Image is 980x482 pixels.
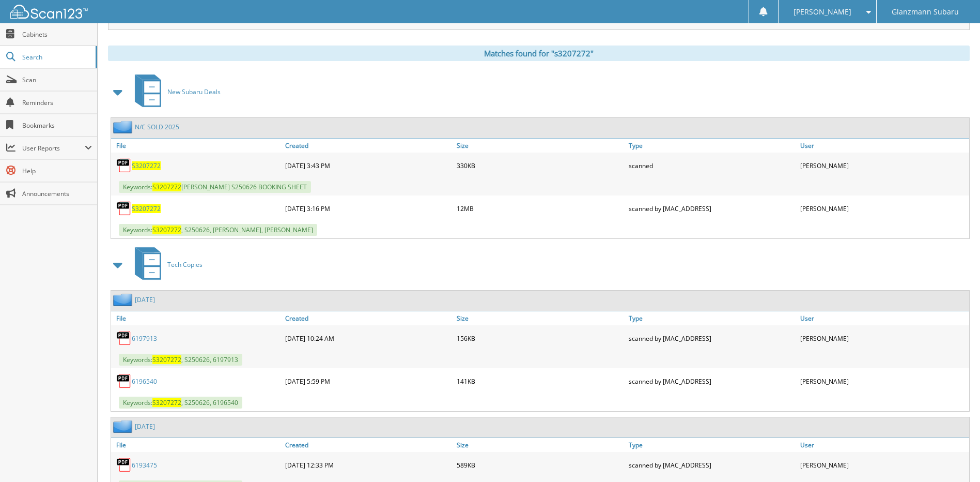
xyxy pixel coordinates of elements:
div: 156KB [454,328,626,349]
span: Help [22,167,92,175]
div: [PERSON_NAME] [798,198,969,219]
span: S3207272 [152,398,181,407]
span: Reminders [22,98,92,107]
span: Keywords: , S250626, [PERSON_NAME], [PERSON_NAME] [119,224,317,236]
a: User [798,139,969,153]
div: [DATE] 5:59 PM [283,371,454,391]
div: [PERSON_NAME] [798,328,969,349]
img: folder2.png [113,120,135,133]
span: Glanzmann Subaru [892,9,959,15]
span: Announcements [22,189,92,198]
div: [PERSON_NAME] [798,155,969,176]
div: Matches found for "s3207272" [108,46,970,61]
a: New Subaru Deals [129,71,221,112]
div: scanned by [MAC_ADDRESS] [626,328,798,349]
a: [DATE] [135,295,155,304]
iframe: Chat Widget [928,432,980,482]
a: File [111,139,283,153]
div: [DATE] 3:43 PM [283,155,454,176]
img: PDF.png [116,373,132,389]
span: User Reports [22,144,85,153]
img: PDF.png [116,201,132,216]
span: Keywords: [PERSON_NAME] S250626 BOOKING SHEET [119,181,311,193]
img: PDF.png [116,330,132,346]
span: Scan [22,76,92,84]
span: S3207272 [152,183,181,191]
div: scanned by [MAC_ADDRESS] [626,371,798,391]
a: File [111,438,283,452]
span: New Subaru Deals [167,87,221,96]
span: Bookmarks [22,121,92,130]
img: PDF.png [116,158,132,173]
span: S3207272 [152,355,181,364]
a: Tech Copies [129,244,203,285]
a: 6197913 [132,334,157,343]
img: folder2.png [113,293,135,306]
div: 589KB [454,455,626,475]
a: Created [283,311,454,325]
div: 141KB [454,371,626,391]
img: folder2.png [113,420,135,433]
a: S3207272 [132,204,161,213]
span: Tech Copies [167,260,203,269]
img: scan123-logo-white.svg [10,5,88,19]
a: Created [283,139,454,153]
a: 6193475 [132,461,157,470]
span: Search [22,53,90,62]
a: User [798,438,969,452]
a: [DATE] [135,422,155,431]
a: S3207272 [132,161,161,170]
span: [PERSON_NAME] [794,9,851,15]
a: Created [283,438,454,452]
img: PDF.png [116,457,132,473]
a: N/C SOLD 2025 [135,123,179,131]
a: Type [626,311,798,325]
a: Size [454,311,626,325]
div: scanned by [MAC_ADDRESS] [626,198,798,219]
div: [PERSON_NAME] [798,455,969,475]
a: File [111,311,283,325]
div: [DATE] 3:16 PM [283,198,454,219]
a: 6196540 [132,377,157,386]
div: [DATE] 12:33 PM [283,455,454,475]
a: Size [454,438,626,452]
span: Keywords: , S250626, 6197913 [119,354,242,366]
div: 12MB [454,198,626,219]
div: [PERSON_NAME] [798,371,969,391]
a: Size [454,139,626,153]
div: 330KB [454,155,626,176]
a: Type [626,438,798,452]
div: scanned by [MAC_ADDRESS] [626,455,798,475]
span: Keywords: , S250626, 6196540 [119,397,242,409]
div: scanned [626,155,798,176]
span: S3207272 [152,225,181,234]
span: Cabinets [22,30,92,39]
div: [DATE] 10:24 AM [283,328,454,349]
a: Type [626,139,798,153]
a: User [798,311,969,325]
